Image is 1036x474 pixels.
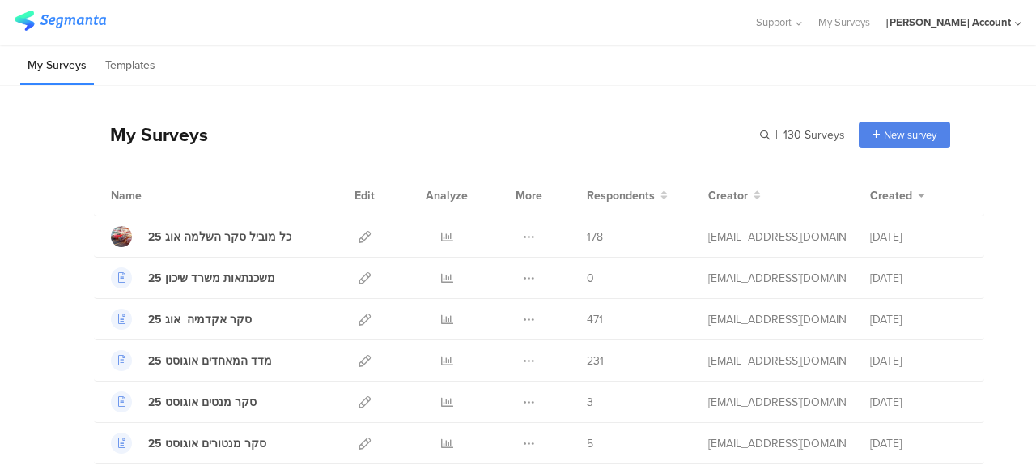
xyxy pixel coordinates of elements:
[587,270,594,287] span: 0
[94,121,208,148] div: My Surveys
[884,127,936,143] span: New survey
[111,433,266,454] a: סקר מנטורים אוגוסט 25
[98,47,163,85] li: Templates
[870,394,967,411] div: [DATE]
[148,352,272,369] div: מדד המאחדים אוגוסט 25
[111,226,291,247] a: כל מוביל סקר השלמה אוג 25
[708,228,846,246] div: afkar2005@gmail.com
[422,175,471,216] div: Analyze
[512,175,546,216] div: More
[886,15,1011,30] div: [PERSON_NAME] Account
[870,270,967,287] div: [DATE]
[708,352,846,369] div: afkar2005@gmail.com
[587,187,668,204] button: Respondents
[870,187,925,204] button: Created
[111,391,257,412] a: סקר מנטים אוגוסט 25
[111,309,252,330] a: סקר אקדמיה אוג 25
[148,311,252,328] div: סקר אקדמיה אוג 25
[773,126,780,143] span: |
[587,394,593,411] span: 3
[148,228,291,246] div: כל מוביל סקר השלמה אוג 25
[111,350,272,371] a: מדד המאחדים אוגוסט 25
[870,228,967,246] div: [DATE]
[708,187,761,204] button: Creator
[587,352,604,369] span: 231
[783,126,845,143] span: 130 Surveys
[870,435,967,452] div: [DATE]
[15,11,106,31] img: segmanta logo
[111,267,275,288] a: משכנתאות משרד שיכון 25
[587,187,655,204] span: Respondents
[111,187,208,204] div: Name
[148,435,266,452] div: סקר מנטורים אוגוסט 25
[587,228,603,246] span: 178
[756,15,792,30] span: Support
[870,187,912,204] span: Created
[708,311,846,328] div: afkar2005@gmail.com
[587,435,593,452] span: 5
[870,352,967,369] div: [DATE]
[708,435,846,452] div: afkar2005@gmail.com
[148,270,275,287] div: משכנתאות משרד שיכון 25
[708,394,846,411] div: afkar2005@gmail.com
[708,270,846,287] div: afkar2005@gmail.com
[148,394,257,411] div: סקר מנטים אוגוסט 25
[347,175,382,216] div: Edit
[870,311,967,328] div: [DATE]
[587,311,603,328] span: 471
[20,47,94,85] li: My Surveys
[708,187,748,204] span: Creator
